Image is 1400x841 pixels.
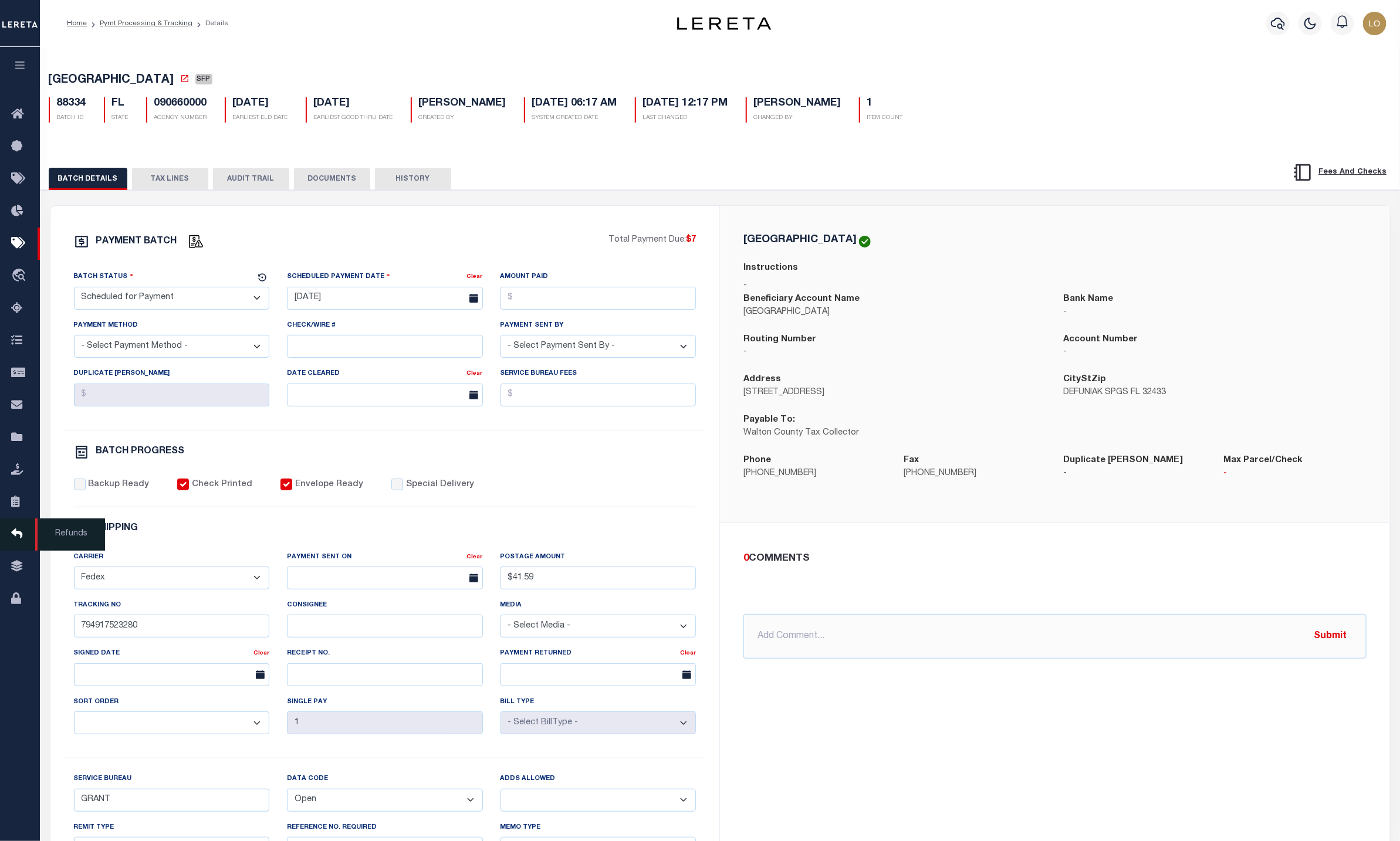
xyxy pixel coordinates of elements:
[74,271,134,282] label: Batch Status
[419,114,506,123] p: CREATED BY
[406,479,474,491] label: Special Delivery
[743,262,798,275] label: Instructions
[743,467,886,480] p: [PHONE_NUMBER]
[501,601,522,611] label: Media
[35,518,105,551] span: Refunds
[213,168,289,190] button: AUDIT TRAIL
[74,384,270,406] input: $
[74,649,120,659] label: Signed Date
[743,454,771,467] label: Phone
[754,114,841,123] p: CHANGED BY
[132,168,208,190] button: TAX LINES
[743,413,795,427] label: Payable To:
[1064,467,1206,480] p: -
[88,479,149,491] label: Backup Ready
[643,114,728,123] p: LAST CHANGED
[501,567,696,589] input: $
[467,274,483,280] a: Clear
[467,554,483,560] a: Clear
[743,614,1367,659] input: Add Comment...
[192,18,228,29] li: Details
[743,346,1046,359] p: -
[1064,293,1114,306] label: Bank Name
[195,74,212,84] span: SFP
[112,114,128,123] p: STATE
[74,697,119,707] label: Sort Order
[501,384,696,406] input: $
[859,236,871,247] img: check-icon-green.svg
[112,97,128,110] h5: FL
[287,552,351,562] label: Payment Sent On
[743,551,1362,567] div: COMMENTS
[1064,346,1367,359] p: -
[501,272,549,282] label: Amount Paid
[1064,333,1138,347] label: Account Number
[294,168,370,190] button: DOCUMENTS
[904,467,1046,480] p: [PHONE_NUMBER]
[743,293,860,306] label: Beneficiary Account Name
[57,97,86,110] h5: 88334
[743,333,816,347] label: Routing Number
[375,168,451,190] button: HISTORY
[1363,12,1387,35] img: svg+xml;base64,PHN2ZyB4bWxucz0iaHR0cDovL3d3dy53My5vcmcvMjAwMC9zdmciIHBvaW50ZXItZXZlbnRzPSJub25lIi...
[287,823,377,833] label: Reference No. required
[867,114,903,123] p: ITEM COUNT
[253,650,269,656] a: Clear
[287,271,390,282] label: Scheduled Payment Date
[743,306,1046,319] p: [GEOGRAPHIC_DATA]
[501,774,556,784] label: Adds Allowed
[501,649,572,659] label: Payment Returned
[287,369,340,379] label: Date Cleared
[1307,624,1355,648] button: Submit
[287,321,336,331] label: Check/Wire #
[532,114,617,123] p: SYSTEM CREATED DATE
[96,447,185,456] h6: BATCH PROGRESS
[754,97,841,110] h5: [PERSON_NAME]
[192,479,252,491] label: Check Printed
[867,97,903,110] h5: 1
[743,554,749,564] span: 0
[96,237,177,246] h6: PAYMENT BATCH
[295,479,363,491] label: Envelope Ready
[49,168,127,190] button: BATCH DETAILS
[287,601,327,611] label: Consignee
[1224,467,1367,480] p: -
[501,287,696,310] input: $
[314,114,393,123] p: EARLIEST GOOD THRU DATE
[677,17,771,30] img: logo-dark.svg
[74,823,114,833] label: Remit Type
[287,649,330,659] label: Receipt No.
[743,427,1046,440] p: Walton County Tax Collector
[74,321,138,331] label: Payment Method
[154,97,207,110] h5: 090660000
[67,20,87,27] a: Home
[1064,373,1107,386] label: CityStZip
[154,114,207,123] p: AGENCY NUMBER
[743,386,1046,399] p: [STREET_ADDRESS]
[1064,306,1367,319] p: -
[419,97,506,110] h5: [PERSON_NAME]
[743,280,1367,293] p: -
[467,371,483,377] a: Clear
[743,235,857,245] h5: [GEOGRAPHIC_DATA]
[643,97,728,110] h5: [DATE] 12:17 PM
[1064,454,1183,467] label: Duplicate [PERSON_NAME]
[287,774,328,784] label: Data Code
[233,114,288,123] p: EARLIEST ELD DATE
[57,114,86,123] p: BATCH ID
[100,20,192,27] a: Pymt Processing & Tracking
[49,74,174,86] span: [GEOGRAPHIC_DATA]
[314,97,393,110] h5: [DATE]
[501,552,566,562] label: Postage Amount
[608,234,696,247] p: Total Payment Due:
[287,697,327,707] label: Single Pay
[680,650,696,656] a: Clear
[74,369,170,379] label: Duplicate [PERSON_NAME]
[94,524,138,534] h6: SHIPPING
[1288,160,1392,185] button: Fees And Checks
[233,97,288,110] h5: [DATE]
[74,774,132,784] label: Service Bureau
[11,269,30,284] i: travel_explore
[501,823,541,833] label: Memo Type
[686,236,696,244] span: $7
